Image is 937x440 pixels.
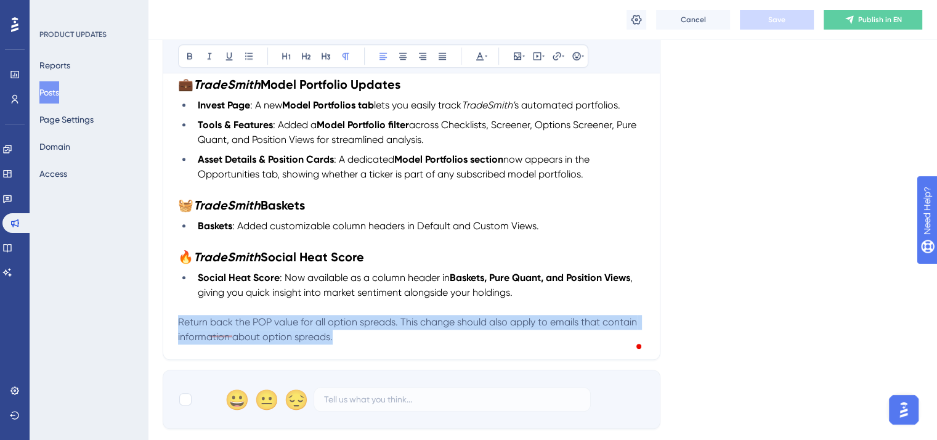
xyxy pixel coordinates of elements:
[198,272,280,283] strong: Social Heat Score
[178,198,193,213] strong: 🧺
[39,81,59,104] button: Posts
[858,15,902,25] span: Publish in EN
[261,77,400,92] strong: Model Portfolio Updates
[521,99,620,111] span: automated portfolios.
[39,54,70,76] button: Reports
[198,153,334,165] strong: Asset Details & Position Cards
[178,316,639,343] span: Return back the POP value for all option spreads. This change should also apply to emails that co...
[261,198,305,213] strong: Baskets
[280,272,450,283] span: : Now available as a column header in
[824,10,922,30] button: Publish in EN
[282,99,374,111] strong: Model Portfolios tab
[232,220,539,232] span: : Added customizable column headers in Default and Custom Views.
[193,77,261,92] strong: TradeSmith
[178,250,193,264] strong: 🔥
[461,99,514,111] em: TradeSmith’
[29,3,77,18] span: Need Help?
[198,220,232,232] strong: Baskets
[394,153,503,165] strong: Model Portfolios section
[768,15,785,25] span: Save
[656,10,730,30] button: Cancel
[317,119,409,131] strong: Model Portfolio filter
[198,99,250,111] strong: Invest Page
[39,163,67,185] button: Access
[273,119,317,131] span: : Added a
[681,15,706,25] span: Cancel
[198,119,639,145] span: across Checklists, Screener, Options Screener, Pure Quant, and Position Views for streamlined ana...
[885,391,922,428] iframe: UserGuiding AI Assistant Launcher
[374,99,461,111] span: lets you easily track
[740,10,814,30] button: Save
[39,108,94,131] button: Page Settings
[450,272,630,283] strong: Baskets, Pure Quant, and Position Views
[334,153,394,165] span: : A dedicated
[193,250,261,264] strong: TradeSmith
[39,136,70,158] button: Domain
[261,250,364,264] strong: Social Heat Score
[514,99,519,111] span: s
[193,198,261,213] strong: TradeSmith
[250,99,282,111] span: : A new
[178,77,193,92] span: 💼
[198,119,273,131] strong: Tools & Features
[39,30,107,39] div: PRODUCT UPDATES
